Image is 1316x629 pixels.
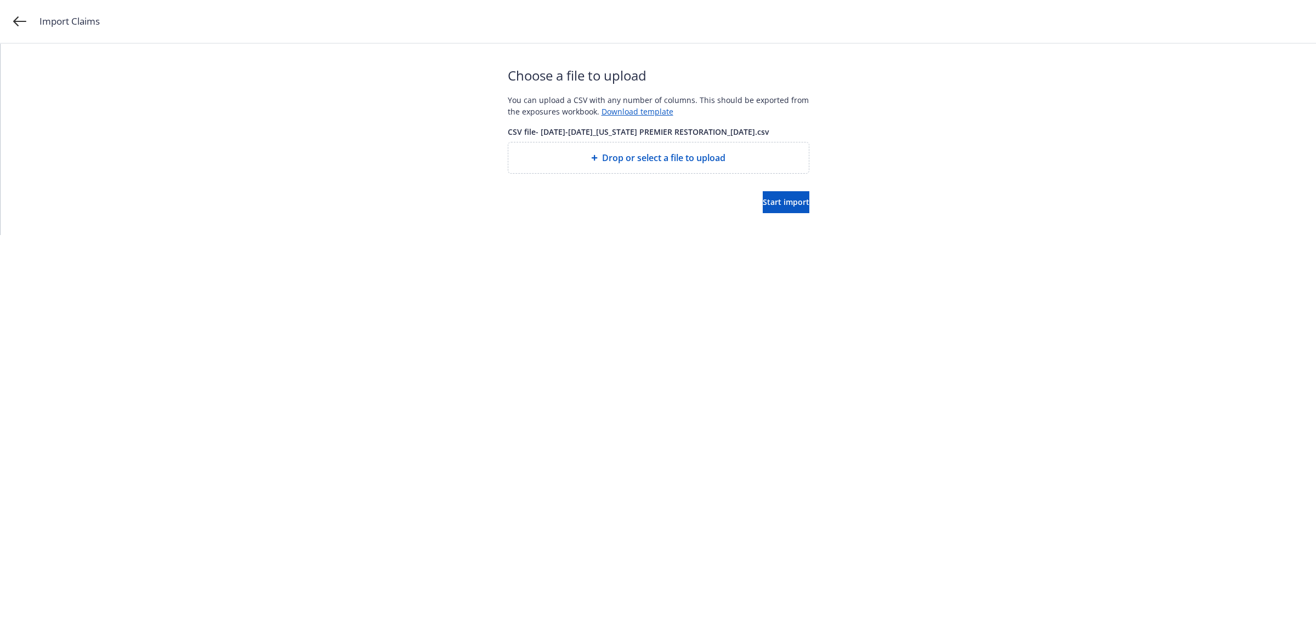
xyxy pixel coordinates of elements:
[602,151,725,164] span: Drop or select a file to upload
[508,94,809,117] div: You can upload a CSV with any number of columns. This should be exported from the exposures workb...
[602,106,673,117] a: Download template
[39,14,100,28] span: Import Claims
[763,191,809,213] button: Start import
[508,126,809,138] span: CSV file - [DATE]-[DATE]_[US_STATE] PREMIER RESTORATION_[DATE].csv
[508,66,809,85] span: Choose a file to upload
[508,142,809,174] div: Drop or select a file to upload
[763,197,809,207] span: Start import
